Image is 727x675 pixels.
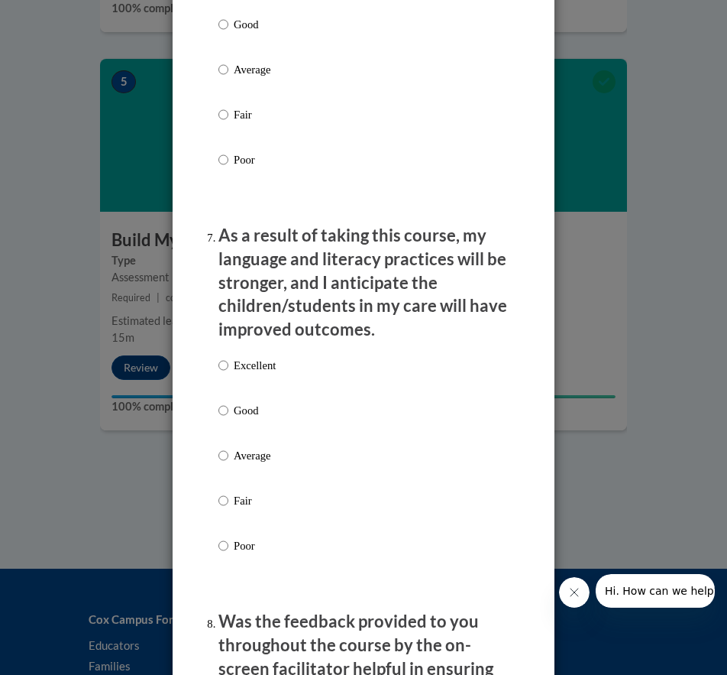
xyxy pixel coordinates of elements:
[218,61,228,78] input: Average
[234,106,276,123] p: Fair
[218,106,228,123] input: Fair
[218,357,228,374] input: Excellent
[234,537,276,554] p: Poor
[559,577,590,608] iframe: Close message
[218,402,228,419] input: Good
[234,492,276,509] p: Fair
[218,16,228,33] input: Good
[596,574,715,608] iframe: Message from company
[234,16,276,33] p: Good
[218,224,509,342] p: As a result of taking this course, my language and literacy practices will be stronger, and I ant...
[234,447,276,464] p: Average
[234,61,276,78] p: Average
[218,447,228,464] input: Average
[218,492,228,509] input: Fair
[9,11,124,23] span: Hi. How can we help?
[234,402,276,419] p: Good
[218,151,228,168] input: Poor
[234,357,276,374] p: Excellent
[218,537,228,554] input: Poor
[234,151,276,168] p: Poor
